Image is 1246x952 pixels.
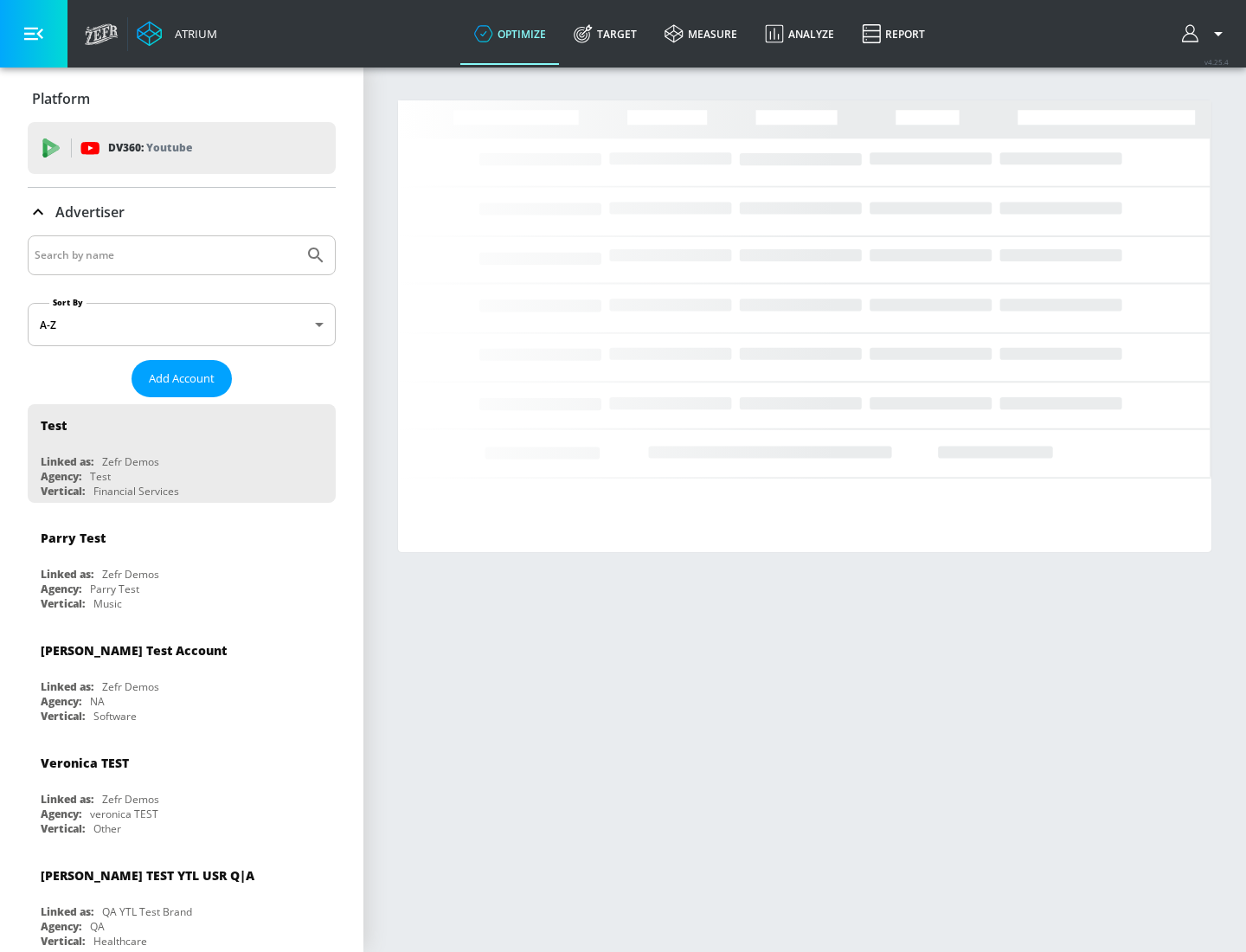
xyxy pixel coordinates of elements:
[28,404,336,503] div: TestLinked as:Zefr DemosAgency:TestVertical:Financial Services
[41,642,227,659] div: [PERSON_NAME] Test Account
[28,742,336,840] div: Veronica TESTLinked as:Zefr DemosAgency:veronica TESTVertical:Other
[41,807,81,821] div: Agency:
[41,904,93,919] div: Linked as:
[41,567,93,582] div: Linked as:
[102,792,159,807] div: Zefr Demos
[93,934,147,949] div: Healthcare
[28,74,336,123] div: Platform
[28,122,336,174] div: DV360: Youtube
[146,138,192,157] p: Youtube
[93,709,137,724] div: Software
[137,21,217,47] a: Atrium
[90,807,158,821] div: veronica TEST
[651,3,751,65] a: measure
[848,3,939,65] a: Report
[28,517,336,615] div: Parry TestLinked as:Zefr DemosAgency:Parry TestVertical:Music
[41,454,93,469] div: Linked as:
[41,469,81,484] div: Agency:
[28,188,336,236] div: Advertiser
[41,596,85,611] div: Vertical:
[93,596,122,611] div: Music
[149,369,215,389] span: Add Account
[41,867,254,884] div: [PERSON_NAME] TEST YTL USR Q|A
[102,679,159,694] div: Zefr Demos
[41,679,93,694] div: Linked as:
[1204,57,1229,67] span: v 4.25.4
[102,454,159,469] div: Zefr Demos
[460,3,560,65] a: optimize
[560,3,651,65] a: Target
[41,417,67,434] div: Test
[90,469,111,484] div: Test
[41,821,85,836] div: Vertical:
[108,138,192,158] p: DV360:
[41,582,81,596] div: Agency:
[41,694,81,709] div: Agency:
[41,934,85,949] div: Vertical:
[90,582,139,596] div: Parry Test
[90,919,105,934] div: QA
[168,26,217,42] div: Atrium
[90,694,105,709] div: NA
[41,709,85,724] div: Vertical:
[49,297,87,308] label: Sort By
[93,484,179,499] div: Financial Services
[32,89,90,108] p: Platform
[55,203,125,222] p: Advertiser
[41,484,85,499] div: Vertical:
[102,567,159,582] div: Zefr Demos
[28,629,336,728] div: [PERSON_NAME] Test AccountLinked as:Zefr DemosAgency:NAVertical:Software
[35,244,297,267] input: Search by name
[41,919,81,934] div: Agency:
[132,360,232,397] button: Add Account
[93,821,121,836] div: Other
[41,755,129,771] div: Veronica TEST
[41,530,106,546] div: Parry Test
[41,792,93,807] div: Linked as:
[102,904,192,919] div: QA YTL Test Brand
[28,303,336,346] div: A-Z
[751,3,848,65] a: Analyze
